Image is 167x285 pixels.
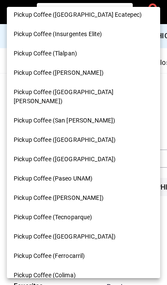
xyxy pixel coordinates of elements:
[7,44,160,63] div: Pickup Coffee (Tlalpan)
[7,227,160,246] div: Pickup Coffee ([GEOGRAPHIC_DATA])
[14,174,92,183] span: Pickup Coffee (Paseo UNAM)
[14,49,77,58] span: Pickup Coffee (Tlalpan)
[14,10,142,19] span: Pickup Coffee ([GEOGRAPHIC_DATA] Ecatepec)
[7,188,160,208] div: Pickup Coffee ([PERSON_NAME])
[7,5,160,25] div: Pickup Coffee ([GEOGRAPHIC_DATA] Ecatepec)
[14,135,116,144] span: Pickup Coffee ([GEOGRAPHIC_DATA])
[7,83,160,111] div: Pickup Coffee ([GEOGRAPHIC_DATA][PERSON_NAME])
[14,116,115,125] span: Pickup Coffee (San [PERSON_NAME])
[14,213,92,222] span: Pickup Coffee (Tecnoparque)
[7,111,160,130] div: Pickup Coffee (San [PERSON_NAME])
[14,193,104,202] span: Pickup Coffee ([PERSON_NAME])
[7,130,160,150] div: Pickup Coffee ([GEOGRAPHIC_DATA])
[7,266,160,285] div: Pickup Coffee (Colima)
[7,208,160,227] div: Pickup Coffee (Tecnoparque)
[14,155,116,164] span: Pickup Coffee ([GEOGRAPHIC_DATA])
[14,30,102,39] span: Pickup Coffee (Insurgentes Elite)
[14,232,116,241] span: Pickup Coffee ([GEOGRAPHIC_DATA])
[7,169,160,188] div: Pickup Coffee (Paseo UNAM)
[7,63,160,83] div: Pickup Coffee ([PERSON_NAME])
[14,251,85,260] span: Pickup Coffee (Ferrocarril)
[7,150,160,169] div: Pickup Coffee ([GEOGRAPHIC_DATA])
[14,271,76,280] span: Pickup Coffee (Colima)
[7,25,160,44] div: Pickup Coffee (Insurgentes Elite)
[7,246,160,266] div: Pickup Coffee (Ferrocarril)
[14,68,104,77] span: Pickup Coffee ([PERSON_NAME])
[14,88,150,106] span: Pickup Coffee ([GEOGRAPHIC_DATA][PERSON_NAME])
